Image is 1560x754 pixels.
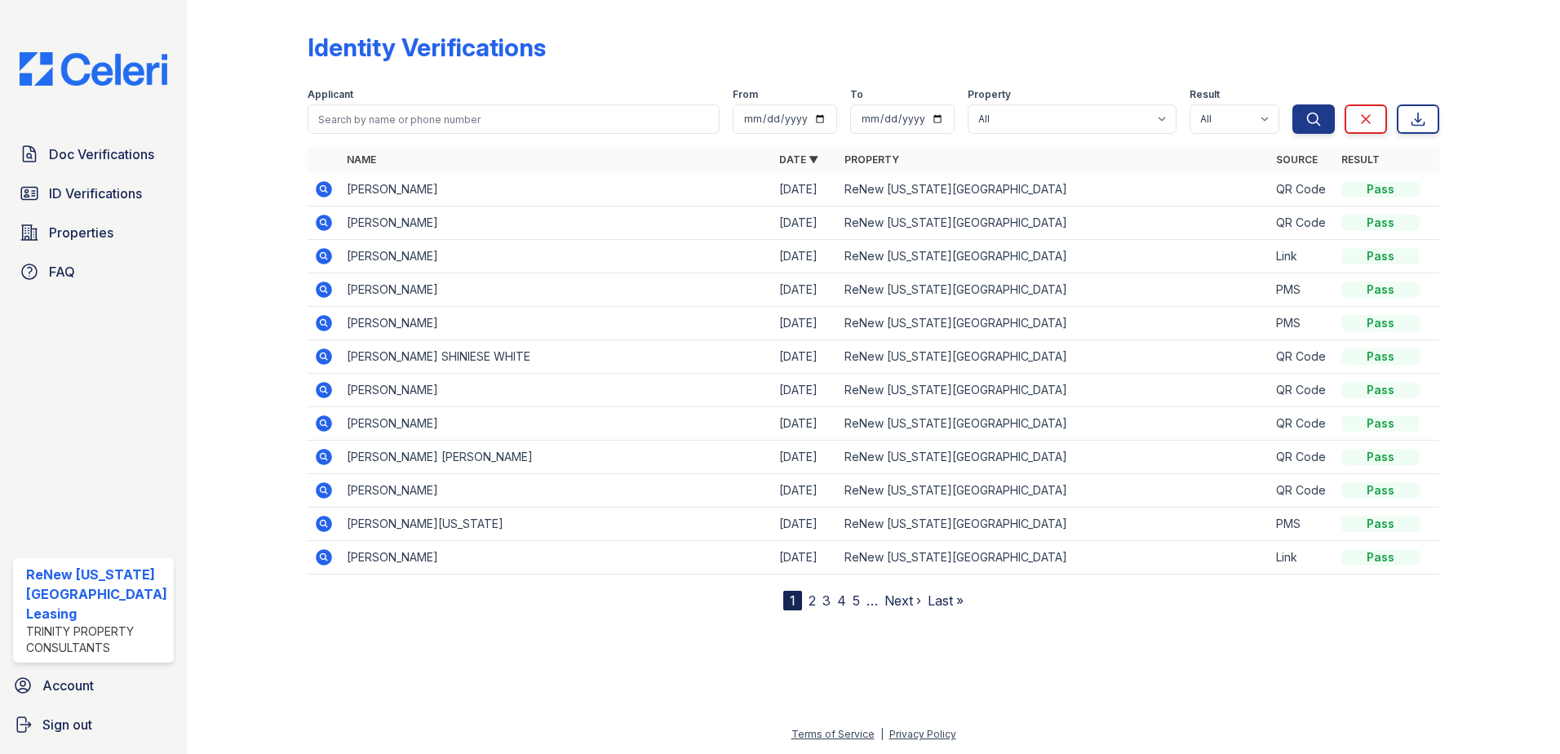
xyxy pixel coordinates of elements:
a: Property [844,153,899,166]
td: [PERSON_NAME] [340,374,773,407]
td: ReNew [US_STATE][GEOGRAPHIC_DATA] [838,541,1270,574]
a: ID Verifications [13,177,174,210]
div: Pass [1341,382,1420,398]
td: ReNew [US_STATE][GEOGRAPHIC_DATA] [838,206,1270,240]
td: ReNew [US_STATE][GEOGRAPHIC_DATA] [838,273,1270,307]
td: [DATE] [773,474,838,508]
span: FAQ [49,262,75,282]
a: FAQ [13,255,174,288]
a: Doc Verifications [13,138,174,171]
td: QR Code [1270,340,1335,374]
td: [PERSON_NAME] [PERSON_NAME] [340,441,773,474]
td: [DATE] [773,307,838,340]
td: [DATE] [773,206,838,240]
label: From [733,88,758,101]
div: Pass [1341,549,1420,565]
div: Pass [1341,315,1420,331]
td: [DATE] [773,441,838,474]
td: [PERSON_NAME] [340,407,773,441]
a: Last » [928,592,964,609]
div: Pass [1341,248,1420,264]
a: Properties [13,216,174,249]
td: ReNew [US_STATE][GEOGRAPHIC_DATA] [838,307,1270,340]
span: Sign out [42,715,92,734]
td: QR Code [1270,407,1335,441]
div: | [880,728,884,740]
td: Link [1270,541,1335,574]
td: QR Code [1270,173,1335,206]
td: ReNew [US_STATE][GEOGRAPHIC_DATA] [838,407,1270,441]
span: Doc Verifications [49,144,154,164]
div: Pass [1341,449,1420,465]
td: [PERSON_NAME] [340,307,773,340]
a: Account [7,669,180,702]
a: 4 [837,592,846,609]
img: CE_Logo_Blue-a8612792a0a2168367f1c8372b55b34899dd931a85d93a1a3d3e32e68fde9ad4.png [7,52,180,86]
a: Sign out [7,708,180,741]
div: Pass [1341,516,1420,532]
td: QR Code [1270,374,1335,407]
td: PMS [1270,307,1335,340]
a: Terms of Service [791,728,875,740]
a: Result [1341,153,1380,166]
td: ReNew [US_STATE][GEOGRAPHIC_DATA] [838,441,1270,474]
span: ID Verifications [49,184,142,203]
td: [PERSON_NAME] [340,206,773,240]
td: ReNew [US_STATE][GEOGRAPHIC_DATA] [838,340,1270,374]
span: Properties [49,223,113,242]
td: ReNew [US_STATE][GEOGRAPHIC_DATA] [838,374,1270,407]
td: [DATE] [773,173,838,206]
div: 1 [783,591,802,610]
div: Trinity Property Consultants [26,623,167,656]
td: [PERSON_NAME][US_STATE] [340,508,773,541]
td: [PERSON_NAME] [340,541,773,574]
td: [PERSON_NAME] SHINIESE WHITE [340,340,773,374]
a: 3 [822,592,831,609]
a: Name [347,153,376,166]
td: ReNew [US_STATE][GEOGRAPHIC_DATA] [838,173,1270,206]
input: Search by name or phone number [308,104,720,134]
td: [PERSON_NAME] [340,474,773,508]
a: Source [1276,153,1318,166]
td: ReNew [US_STATE][GEOGRAPHIC_DATA] [838,508,1270,541]
div: Pass [1341,348,1420,365]
td: [DATE] [773,273,838,307]
label: To [850,88,863,101]
td: [PERSON_NAME] [340,273,773,307]
td: [DATE] [773,374,838,407]
span: … [866,591,878,610]
span: Account [42,676,94,695]
td: [PERSON_NAME] [340,173,773,206]
div: Identity Verifications [308,33,546,62]
td: [DATE] [773,541,838,574]
td: Link [1270,240,1335,273]
a: Date ▼ [779,153,818,166]
td: PMS [1270,273,1335,307]
a: 2 [809,592,816,609]
div: Pass [1341,482,1420,499]
label: Property [968,88,1011,101]
td: [DATE] [773,240,838,273]
td: [DATE] [773,407,838,441]
td: QR Code [1270,474,1335,508]
td: QR Code [1270,441,1335,474]
td: PMS [1270,508,1335,541]
td: ReNew [US_STATE][GEOGRAPHIC_DATA] [838,474,1270,508]
td: QR Code [1270,206,1335,240]
td: [DATE] [773,508,838,541]
label: Applicant [308,88,353,101]
td: ReNew [US_STATE][GEOGRAPHIC_DATA] [838,240,1270,273]
td: [PERSON_NAME] [340,240,773,273]
a: Privacy Policy [889,728,956,740]
div: Pass [1341,415,1420,432]
div: Pass [1341,282,1420,298]
a: 5 [853,592,860,609]
a: Next › [884,592,921,609]
div: Pass [1341,215,1420,231]
div: ReNew [US_STATE][GEOGRAPHIC_DATA] Leasing [26,565,167,623]
div: Pass [1341,181,1420,197]
td: [DATE] [773,340,838,374]
label: Result [1190,88,1220,101]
